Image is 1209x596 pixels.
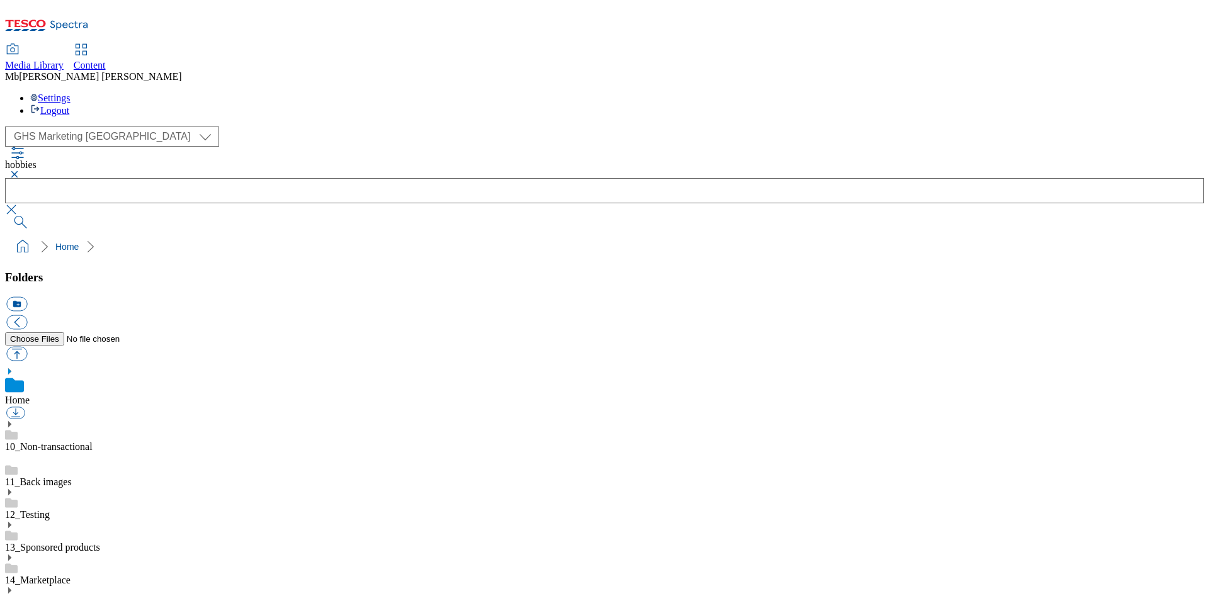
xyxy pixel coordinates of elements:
[5,235,1204,259] nav: breadcrumb
[5,509,50,520] a: 12_Testing
[19,71,181,82] span: [PERSON_NAME] [PERSON_NAME]
[74,45,106,71] a: Content
[5,271,1204,284] h3: Folders
[5,159,37,170] span: hobbies
[5,395,30,405] a: Home
[5,476,72,487] a: 11_Back images
[30,93,71,103] a: Settings
[5,60,64,70] span: Media Library
[55,242,79,252] a: Home
[5,575,71,585] a: 14_Marketplace
[13,237,33,257] a: home
[5,441,93,452] a: 10_Non-transactional
[5,71,19,82] span: Mb
[30,105,69,116] a: Logout
[5,542,100,553] a: 13_Sponsored products
[74,60,106,70] span: Content
[5,45,64,71] a: Media Library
